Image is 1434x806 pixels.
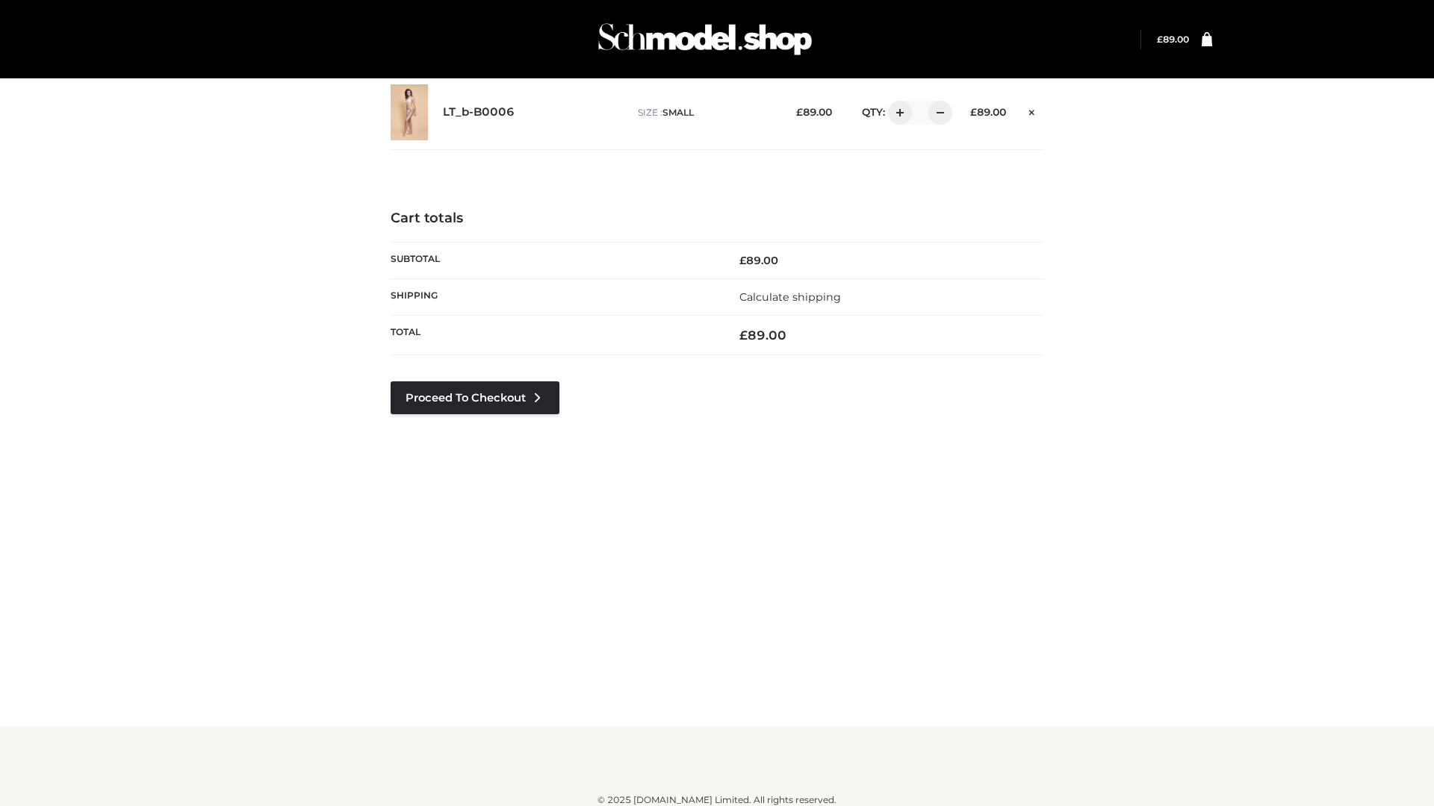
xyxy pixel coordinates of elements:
a: Calculate shipping [739,290,841,304]
th: Shipping [391,278,717,315]
span: £ [970,106,977,118]
a: Proceed to Checkout [391,381,559,414]
p: size : [638,106,773,119]
th: Total [391,316,717,355]
span: SMALL [662,107,694,118]
a: LT_b-B0006 [443,105,515,119]
img: Schmodel Admin 964 [593,10,817,69]
th: Subtotal [391,242,717,278]
bdi: 89.00 [970,106,1006,118]
bdi: 89.00 [739,328,786,343]
a: £89.00 [1157,34,1189,45]
div: QTY: [847,101,947,125]
bdi: 89.00 [796,106,832,118]
h4: Cart totals [391,210,1043,227]
bdi: 89.00 [739,254,778,267]
bdi: 89.00 [1157,34,1189,45]
img: LT_b-B0006 - SMALL [391,84,428,140]
span: £ [739,254,746,267]
span: £ [796,106,803,118]
span: £ [1157,34,1163,45]
a: Remove this item [1021,101,1043,120]
span: £ [739,328,748,343]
